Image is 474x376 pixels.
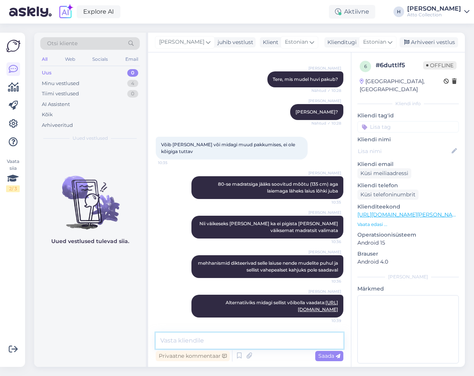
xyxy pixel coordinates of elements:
[73,135,108,142] span: Uued vestlused
[357,211,462,218] a: [URL][DOMAIN_NAME][PERSON_NAME]
[58,4,74,20] img: explore-ai
[357,231,459,239] p: Operatsioonisüsteem
[329,5,375,19] div: Aktiivne
[313,239,341,245] span: 10:36
[215,38,253,46] div: juhib vestlust
[360,77,444,93] div: [GEOGRAPHIC_DATA], [GEOGRAPHIC_DATA]
[285,38,308,46] span: Estonian
[226,300,338,312] span: Alternatiiviks midagi sellist võibolla vaadata:
[159,38,204,46] span: [PERSON_NAME]
[199,221,339,233] span: Nii väikeseks [PERSON_NAME] ka ei pigista [PERSON_NAME] väiksemat madratsit valimata
[273,76,338,82] span: Tere, mis mudel huvi pakub?
[308,65,341,71] span: [PERSON_NAME]
[423,61,457,70] span: Offline
[393,6,404,17] div: H
[42,101,70,108] div: AI Assistent
[311,120,341,126] span: Nähtud ✓ 10:28
[260,38,278,46] div: Klient
[127,80,138,87] div: 4
[357,100,459,107] div: Kliendi info
[358,147,450,155] input: Lisa nimi
[313,278,341,284] span: 10:36
[6,158,20,192] div: Vaata siia
[357,203,459,211] p: Klienditeekond
[400,37,458,47] div: Arhiveeri vestlus
[357,112,459,120] p: Kliendi tag'id
[42,90,79,98] div: Tiimi vestlused
[407,6,461,12] div: [PERSON_NAME]
[161,142,296,154] span: Võib [PERSON_NAME] või midagi muud pakkumises, ei ole kõigiga tuttav
[357,190,419,200] div: Küsi telefoninumbrit
[357,285,459,293] p: Märkmed
[6,39,21,53] img: Askly Logo
[357,160,459,168] p: Kliendi email
[363,38,386,46] span: Estonian
[407,6,469,18] a: [PERSON_NAME]Atto Collection
[308,170,341,176] span: [PERSON_NAME]
[313,318,341,324] span: 10:39
[324,38,357,46] div: Klienditugi
[156,351,230,361] div: Privaatne kommentaar
[357,258,459,266] p: Android 4.0
[91,54,109,64] div: Socials
[364,63,367,69] span: 6
[308,98,341,104] span: [PERSON_NAME]
[311,88,341,93] span: Nähtud ✓ 10:28
[357,136,459,144] p: Kliendi nimi
[34,162,146,231] img: No chats
[6,185,20,192] div: 2 / 3
[308,289,341,294] span: [PERSON_NAME]
[308,249,341,255] span: [PERSON_NAME]
[357,250,459,258] p: Brauser
[42,111,53,118] div: Kõik
[42,69,52,77] div: Uus
[357,273,459,280] div: [PERSON_NAME]
[42,80,79,87] div: Minu vestlused
[63,54,77,64] div: Web
[318,352,340,359] span: Saada
[158,160,186,166] span: 10:35
[127,69,138,77] div: 0
[357,182,459,190] p: Kliendi telefon
[357,168,411,179] div: Küsi meiliaadressi
[407,12,461,18] div: Atto Collection
[295,109,338,115] span: [PERSON_NAME]?
[313,199,341,205] span: 10:35
[127,90,138,98] div: 0
[124,54,140,64] div: Email
[198,260,339,273] span: mehhanismid dikteerivad selle laiuse nende mudelite puhul ja sellist vahepealset kahjuks pole saa...
[51,237,129,245] p: Uued vestlused tulevad siia.
[47,39,77,47] span: Otsi kliente
[357,121,459,133] input: Lisa tag
[218,181,339,194] span: 80-se madratsiga jääks soovitud mõõtu (135 cm) aga laiemaga läheks laius lõhki juba
[77,5,120,18] a: Explore AI
[357,239,459,247] p: Android 15
[40,54,49,64] div: All
[376,61,423,70] div: # 6duttlf5
[357,221,459,228] p: Vaata edasi ...
[42,122,73,129] div: Arhiveeritud
[308,210,341,215] span: [PERSON_NAME]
